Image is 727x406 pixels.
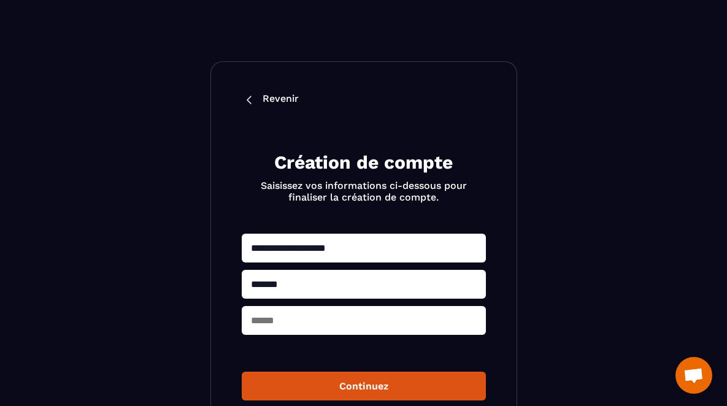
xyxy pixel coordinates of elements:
[242,372,486,400] button: Continuez
[242,93,486,107] a: Revenir
[256,150,471,175] h2: Création de compte
[256,180,471,203] p: Saisissez vos informations ci-dessous pour finaliser la création de compte.
[675,357,712,394] a: Ouvrir le chat
[263,93,299,107] p: Revenir
[242,93,256,107] img: back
